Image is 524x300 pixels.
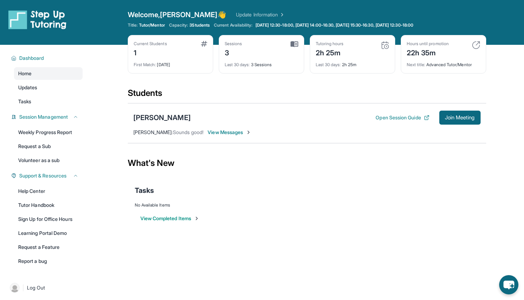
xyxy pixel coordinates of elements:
span: View Messages [208,129,251,136]
button: Session Management [16,113,78,120]
div: Students [128,88,486,103]
a: Help Center [14,185,83,197]
span: Next title : [407,62,426,67]
img: card [201,41,207,47]
img: card [291,41,298,47]
span: First Match : [134,62,156,67]
a: Request a Feature [14,241,83,253]
button: Support & Resources [16,172,78,179]
div: Sessions [225,41,242,47]
img: Chevron Right [278,11,285,18]
div: 2h 25m [316,58,389,68]
img: card [381,41,389,49]
button: Dashboard [16,55,78,62]
span: [PERSON_NAME] : [133,129,173,135]
span: Last 30 days : [225,62,250,67]
a: Tutor Handbook [14,199,83,211]
span: Last 30 days : [316,62,341,67]
span: Join Meeting [445,116,475,120]
button: Open Session Guide [376,114,429,121]
span: Log Out [27,284,45,291]
span: Tasks [135,186,154,195]
div: What's New [128,148,486,179]
span: Current Availability: [214,22,252,28]
a: Report a bug [14,255,83,267]
div: Hours until promotion [407,41,449,47]
img: user-img [10,283,20,293]
div: 22h 35m [407,47,449,58]
span: Capacity: [169,22,188,28]
a: [DATE] 12:30-18:00, [DATE] 14:00-16:30, [DATE] 15:30-16:30, [DATE] 12:30-18:00 [254,22,415,28]
button: View Completed Items [140,215,200,222]
span: [DATE] 12:30-18:00, [DATE] 14:00-16:30, [DATE] 15:30-16:30, [DATE] 12:30-18:00 [256,22,413,28]
a: Update Information [236,11,285,18]
span: Welcome, [PERSON_NAME] 👋 [128,10,226,20]
span: | [22,284,24,292]
div: 2h 25m [316,47,344,58]
a: Tasks [14,95,83,108]
div: [PERSON_NAME] [133,113,191,123]
div: No Available Items [135,202,479,208]
a: Weekly Progress Report [14,126,83,139]
img: card [472,41,480,49]
div: 3 [225,47,242,58]
div: 3 Sessions [225,58,298,68]
div: Tutoring hours [316,41,344,47]
a: Learning Portal Demo [14,227,83,239]
a: Home [14,67,83,80]
div: [DATE] [134,58,207,68]
span: Title: [128,22,138,28]
div: Advanced Tutor/Mentor [407,58,480,68]
img: logo [8,10,67,29]
span: Home [18,70,32,77]
a: Updates [14,81,83,94]
span: Tasks [18,98,31,105]
a: Volunteer as a sub [14,154,83,167]
img: Chevron-Right [246,130,251,135]
span: Session Management [19,113,68,120]
div: Current Students [134,41,167,47]
a: |Log Out [7,280,83,295]
span: 3 Students [189,22,210,28]
a: Request a Sub [14,140,83,153]
span: Updates [18,84,37,91]
span: Support & Resources [19,172,67,179]
button: Join Meeting [439,111,481,125]
button: chat-button [499,275,518,294]
span: Sounds good! [173,129,204,135]
div: 1 [134,47,167,58]
a: Sign Up for Office Hours [14,213,83,225]
span: Tutor/Mentor [139,22,165,28]
span: Dashboard [19,55,44,62]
